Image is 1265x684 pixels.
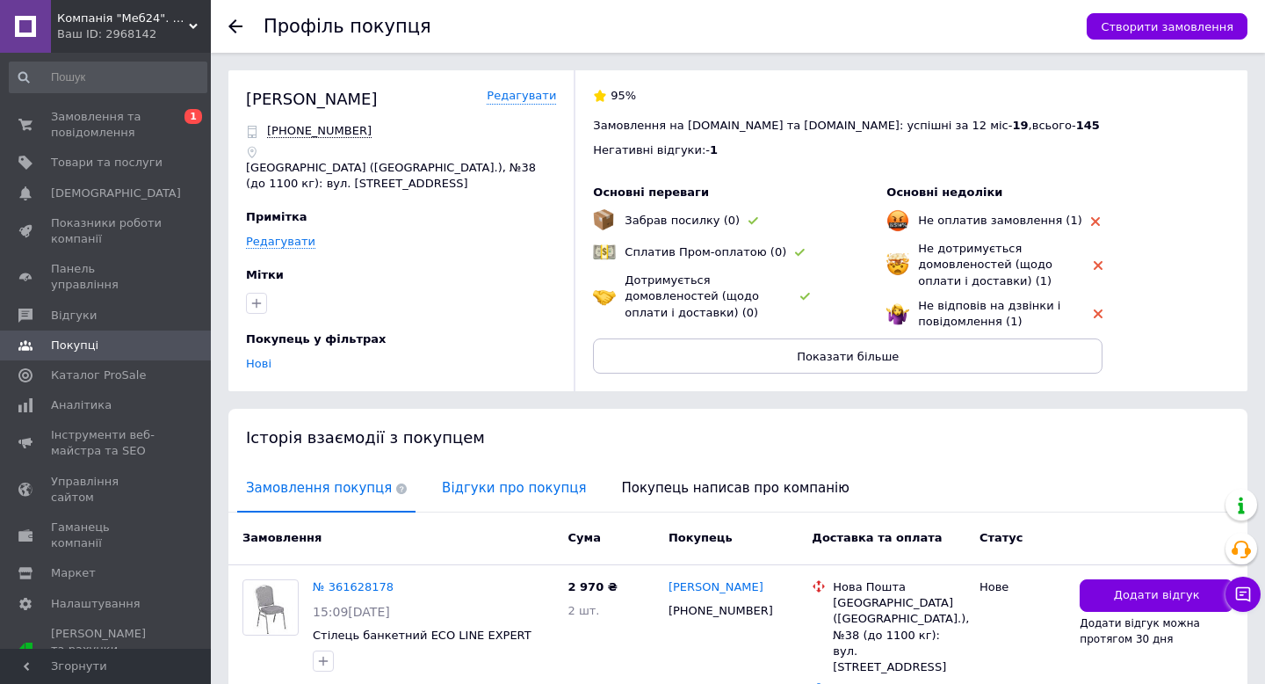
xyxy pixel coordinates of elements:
a: Фото товару [242,579,299,636]
span: Панель управління [51,261,163,293]
span: 1 [184,109,202,124]
span: Негативні відгуки: - [593,143,710,156]
button: Показати більше [593,338,1102,374]
a: [PERSON_NAME] [669,579,763,596]
span: Інструменти веб-майстра та SEO [51,427,163,459]
img: rating-tag-type [1091,217,1100,226]
img: emoji [886,209,909,232]
img: rating-tag-type [800,293,810,301]
img: emoji [593,241,616,264]
span: Дотримується домовленостей (щодо оплати і доставки) (0) [625,273,759,318]
p: [GEOGRAPHIC_DATA] ([GEOGRAPHIC_DATA].), №38 (до 1100 кг): вул. [STREET_ADDRESS] [246,160,556,192]
span: Мітки [246,268,284,281]
img: rating-tag-type [1094,261,1102,270]
span: Покупець написав про компанію [613,466,858,511]
span: Історія взаємодії з покупцем [246,428,485,447]
img: rating-tag-type [748,217,758,225]
img: rating-tag-type [1094,309,1102,318]
span: Створити замовлення [1101,20,1233,33]
a: Редагувати [487,88,556,105]
div: Нова Пошта [833,579,965,595]
div: Нове [979,579,1066,595]
span: 2 970 ₴ [567,580,617,593]
span: Не відповів на дзвінки і повідомлення (1) [918,299,1060,328]
span: Замовлення та повідомлення [51,109,163,141]
span: Основні недоліки [886,186,1002,199]
button: Додати відгук [1080,579,1233,612]
h1: Профіль покупця [264,16,431,37]
span: Покупець [669,531,733,544]
span: Товари та послуги [51,155,163,171]
span: Налаштування [51,596,141,612]
div: [PHONE_NUMBER] [665,600,777,622]
a: № 361628178 [313,580,394,593]
div: Ваш ID: 2968142 [57,26,211,42]
span: Компанія "Меб24". Продаж меблів для дома то офісу. Матраци, ліжка. Виробництво цінників. [57,11,189,26]
input: Пошук [9,62,207,93]
span: [PERSON_NAME] та рахунки [51,626,163,674]
div: Покупець у фільтрах [246,331,552,347]
span: Каталог ProSale [51,367,146,383]
a: Нові [246,357,271,370]
span: Доставка та оплата [812,531,942,544]
a: Стілець банкетний ECO LINE EXPERT [313,629,531,642]
img: emoji [593,209,614,230]
span: Примітка [246,210,307,223]
img: rating-tag-type [795,249,805,257]
span: Управління сайтом [51,474,163,506]
span: Замовлення на [DOMAIN_NAME] та [DOMAIN_NAME]: успішні за 12 міс - , всього - [593,119,1099,132]
span: Замовлення [242,531,322,544]
span: Статус [979,531,1023,544]
span: Покупці [51,338,98,353]
div: [PERSON_NAME] [246,88,378,110]
span: Показники роботи компанії [51,215,163,247]
span: 95% [611,89,636,102]
img: emoji [593,285,616,308]
button: Створити замовлення [1087,13,1247,40]
span: Сплатив Пром-оплатою (0) [625,245,786,258]
span: 15:09[DATE] [313,605,390,619]
span: Не дотримується домовленостей (щодо оплати і доставки) (1) [918,242,1052,287]
img: emoji [886,253,909,276]
span: Відгуки про покупця [433,466,595,511]
div: [GEOGRAPHIC_DATA] ([GEOGRAPHIC_DATA].), №38 (до 1100 кг): вул. [STREET_ADDRESS] [833,595,965,675]
span: Гаманець компанії [51,520,163,551]
span: Додати відгук [1114,587,1200,604]
a: Редагувати [246,235,315,249]
span: Відгуки [51,308,97,324]
span: Маркет [51,565,96,581]
span: Основні переваги [593,186,709,199]
span: Забрав посилку (0) [625,214,740,227]
span: Не оплатив замовлення (1) [918,214,1081,227]
span: Аналітика [51,397,112,413]
span: Замовлення покупця [237,466,416,511]
span: 19 [1012,119,1028,132]
span: Відправити SMS [267,124,372,138]
img: emoji [886,302,909,325]
span: 145 [1076,119,1100,132]
span: Показати більше [797,350,899,363]
span: [DEMOGRAPHIC_DATA] [51,186,181,201]
span: Cума [567,531,600,544]
span: 1 [710,143,718,156]
img: Фото товару [249,580,293,635]
button: Чат з покупцем [1225,577,1261,612]
span: 2 шт. [567,604,599,617]
div: Повернутися назад [228,19,242,33]
span: Додати відгук можна протягом 30 дня [1080,617,1200,645]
